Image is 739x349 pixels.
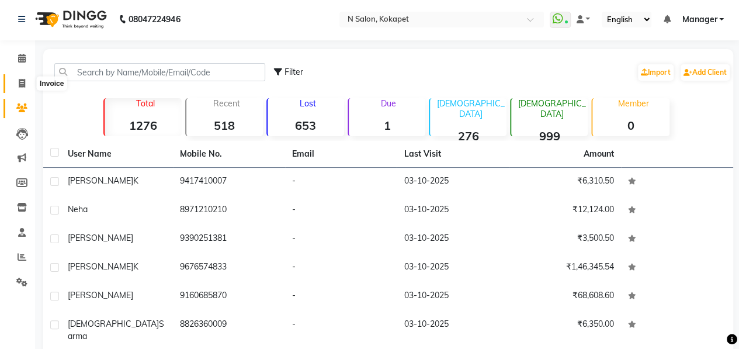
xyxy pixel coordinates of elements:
[268,118,344,133] strong: 653
[133,175,138,186] span: k
[397,254,509,282] td: 03-10-2025
[397,282,509,311] td: 03-10-2025
[351,98,425,109] p: Due
[577,141,621,167] th: Amount
[397,225,509,254] td: 03-10-2025
[397,196,509,225] td: 03-10-2025
[511,129,588,143] strong: 999
[109,98,181,109] p: Total
[173,225,285,254] td: 9390251381
[681,64,730,81] a: Add Client
[397,141,509,168] th: Last Visit
[349,118,425,133] strong: 1
[509,225,621,254] td: ₹3,500.50
[285,168,397,196] td: -
[173,141,285,168] th: Mobile No.
[285,282,397,311] td: -
[592,118,669,133] strong: 0
[133,261,138,272] span: k
[509,196,621,225] td: ₹12,124.00
[597,98,669,109] p: Member
[435,98,506,119] p: [DEMOGRAPHIC_DATA]
[430,129,506,143] strong: 276
[68,233,133,243] span: [PERSON_NAME]
[173,168,285,196] td: 9417410007
[30,3,110,36] img: logo
[186,118,263,133] strong: 518
[68,290,133,300] span: [PERSON_NAME]
[173,196,285,225] td: 8971210210
[173,282,285,311] td: 9160685870
[397,168,509,196] td: 03-10-2025
[173,254,285,282] td: 9676574833
[638,64,674,81] a: Import
[285,196,397,225] td: -
[37,77,67,91] div: Invoice
[105,118,181,133] strong: 1276
[68,261,133,272] span: [PERSON_NAME]
[509,254,621,282] td: ₹1,46,345.54
[509,168,621,196] td: ₹6,310.50
[68,319,159,329] span: [DEMOGRAPHIC_DATA]
[272,98,344,109] p: Lost
[61,141,173,168] th: User Name
[285,67,303,77] span: Filter
[68,175,133,186] span: [PERSON_NAME]
[285,254,397,282] td: -
[516,98,588,119] p: [DEMOGRAPHIC_DATA]
[191,98,263,109] p: Recent
[682,13,717,26] span: Manager
[509,282,621,311] td: ₹68,608.60
[54,63,265,81] input: Search by Name/Mobile/Email/Code
[285,141,397,168] th: Email
[68,204,88,215] span: neha
[129,3,180,36] b: 08047224946
[285,225,397,254] td: -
